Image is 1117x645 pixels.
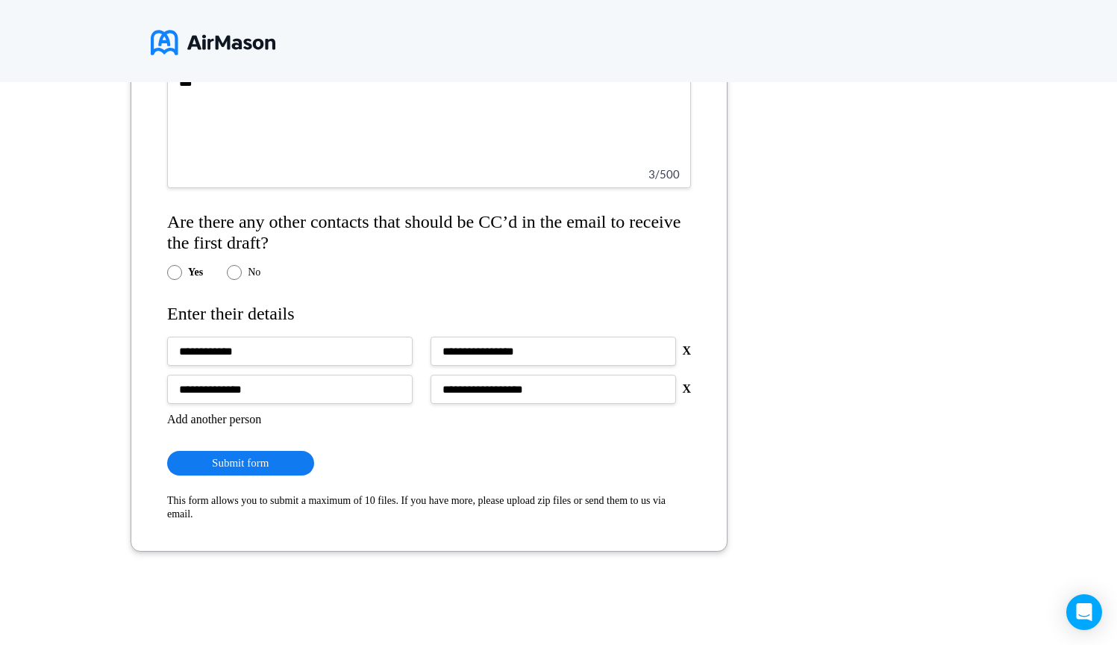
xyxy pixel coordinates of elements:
[188,267,203,278] label: Yes
[167,304,691,325] h4: Enter their details
[167,413,261,426] button: Add another person
[648,167,680,181] span: 3 / 500
[248,267,260,278] label: No
[151,24,275,61] img: logo
[682,382,691,396] button: X
[1066,594,1102,630] div: Open Intercom Messenger
[167,495,666,520] span: This form allows you to submit a maximum of 10 files. If you have more, please upload zip files o...
[682,344,691,358] button: X
[167,451,314,476] button: Submit form
[167,212,691,253] h4: Are there any other contacts that should be CC’d in the email to receive the first draft?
